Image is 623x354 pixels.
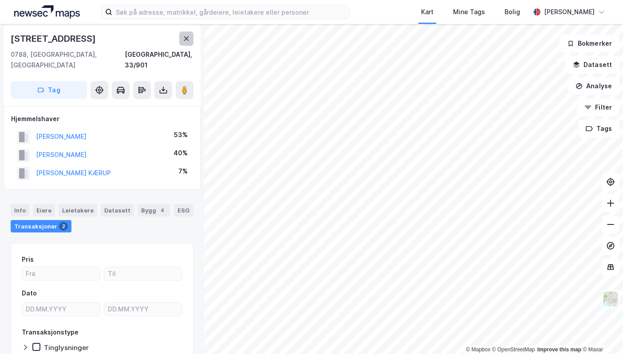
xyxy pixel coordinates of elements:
button: Tag [11,81,87,99]
button: Tags [578,120,619,138]
a: Improve this map [537,346,581,353]
a: Mapbox [466,346,490,353]
div: Dato [22,288,37,299]
div: Tinglysninger [44,343,89,352]
div: Hjemmelshaver [11,114,193,124]
img: Z [602,291,619,307]
button: Datasett [565,56,619,74]
input: Til [104,267,182,280]
input: Søk på adresse, matrikkel, gårdeiere, leietakere eller personer [112,5,349,19]
div: Kontrollprogram for chat [579,311,623,354]
div: Transaksjoner [11,220,71,232]
div: Leietakere [59,204,97,216]
button: Analyse [568,77,619,95]
img: logo.a4113a55bc3d86da70a041830d287a7e.svg [14,5,80,19]
div: 2 [59,222,68,231]
div: 4 [158,206,167,215]
input: Fra [22,267,100,280]
div: Datasett [101,204,134,216]
div: ESG [174,204,193,216]
div: Pris [22,254,34,265]
div: Mine Tags [453,7,485,17]
div: [GEOGRAPHIC_DATA], 33/901 [125,49,193,71]
iframe: Chat Widget [579,311,623,354]
div: Eiere [33,204,55,216]
div: 40% [173,148,188,158]
div: [PERSON_NAME] [544,7,595,17]
div: Info [11,204,29,216]
a: OpenStreetMap [492,346,535,353]
div: [STREET_ADDRESS] [11,31,98,46]
div: Transaksjonstype [22,327,79,338]
div: Bygg [138,204,170,216]
button: Filter [577,98,619,116]
button: Bokmerker [560,35,619,52]
input: DD.MM.YYYY [22,303,100,316]
div: Bolig [505,7,520,17]
div: Kart [421,7,434,17]
div: 53% [174,130,188,140]
div: 0788, [GEOGRAPHIC_DATA], [GEOGRAPHIC_DATA] [11,49,125,71]
input: DD.MM.YYYY [104,303,182,316]
div: 7% [178,166,188,177]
